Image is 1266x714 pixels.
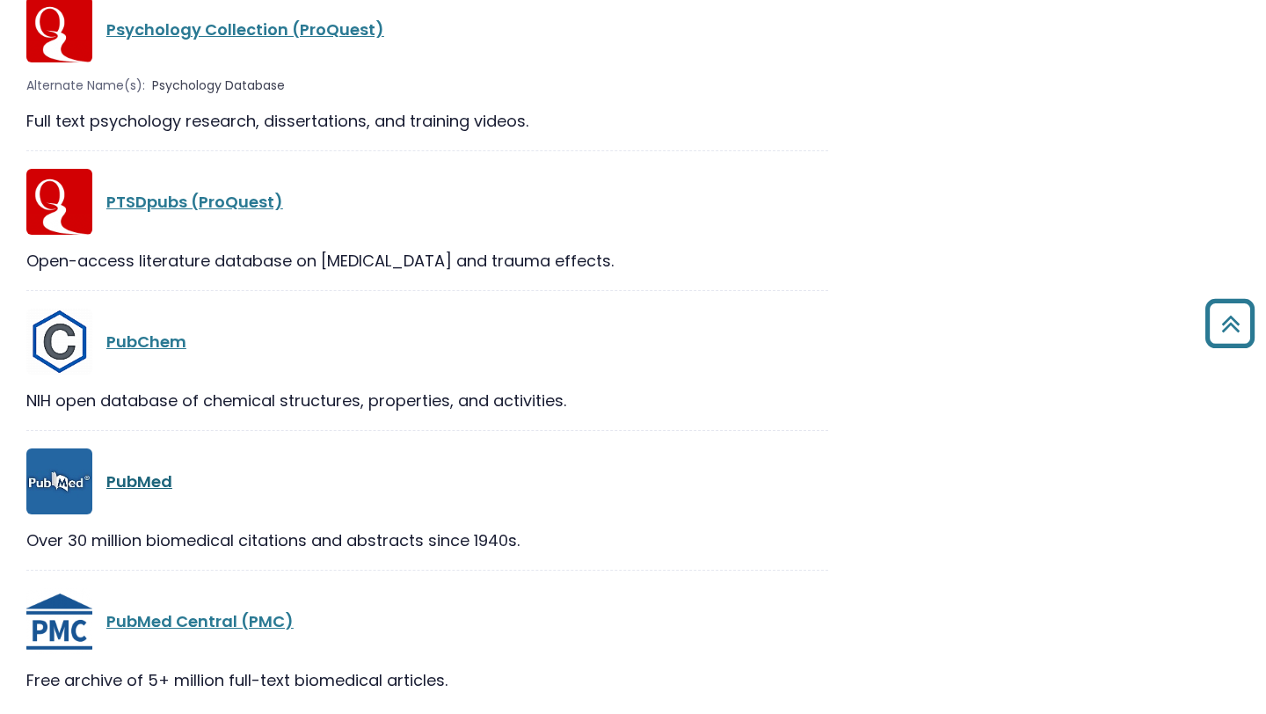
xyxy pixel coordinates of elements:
div: Open-access literature database on [MEDICAL_DATA] and trauma effects. [26,249,828,273]
span: Alternate Name(s): [26,76,145,95]
a: PubChem [106,331,186,353]
a: Psychology Collection (ProQuest) [106,18,384,40]
a: PTSDpubs (ProQuest) [106,191,283,213]
div: Over 30 million biomedical citations and abstracts since 1940s. [26,528,828,552]
a: Back to Top [1198,307,1262,339]
span: Psychology Database [152,76,285,95]
a: PubMed [106,470,172,492]
div: Free archive of 5+ million full-text biomedical articles. [26,668,828,692]
div: NIH open database of chemical structures, properties, and activities. [26,389,828,412]
div: Full text psychology research, dissertations, and training videos. [26,109,828,133]
a: PubMed Central (PMC) [106,610,294,632]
